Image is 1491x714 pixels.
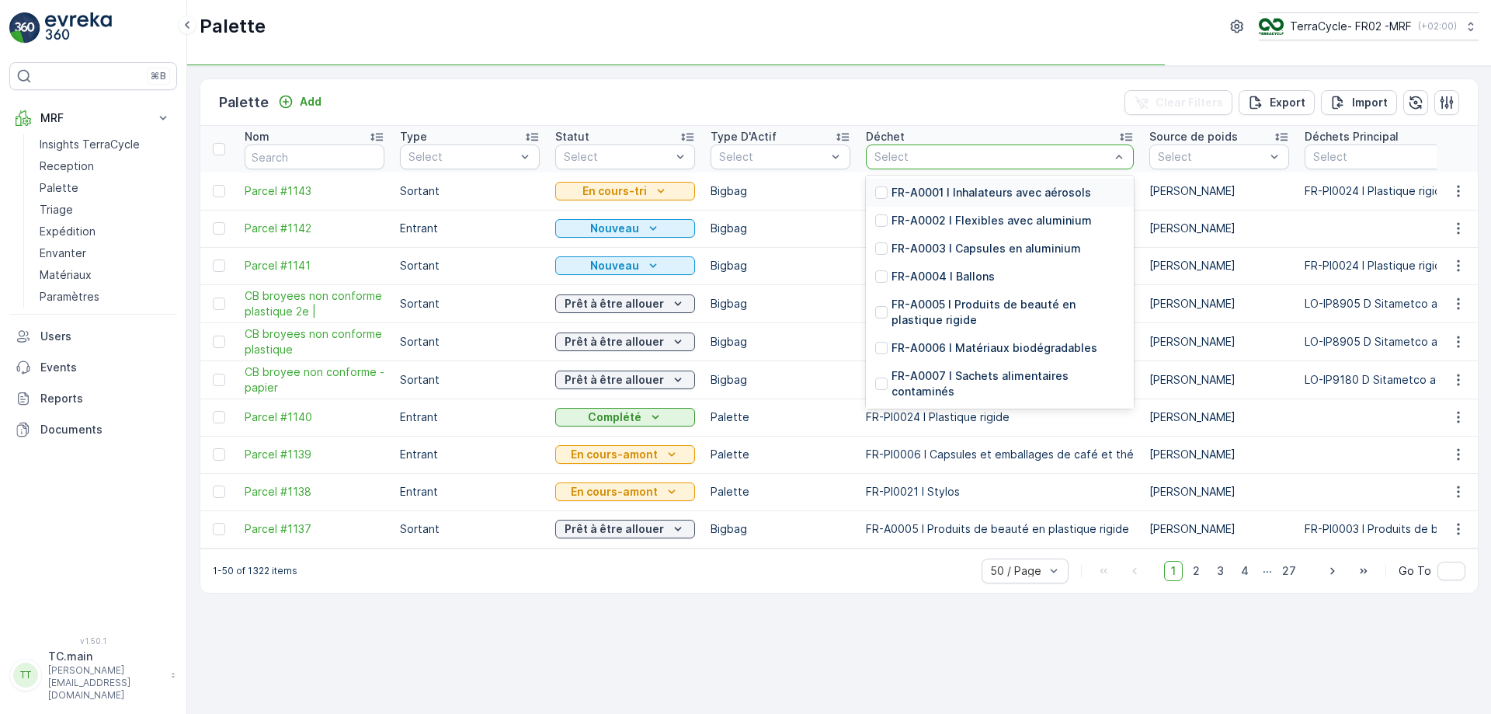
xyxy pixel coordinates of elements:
p: TC.main [48,649,163,664]
p: Clear Filters [1156,95,1223,110]
a: Parcel #1143 [245,183,384,199]
p: FR-PI0024 I Plastique rigide [866,409,1134,425]
button: TTTC.main[PERSON_NAME][EMAIL_ADDRESS][DOMAIN_NAME] [9,649,177,702]
p: FR-A0004 I Ballons [891,269,995,284]
input: Search [245,145,384,169]
div: Toggle Row Selected [213,336,225,348]
a: Users [9,321,177,352]
p: [PERSON_NAME] [1149,447,1289,462]
button: MRF [9,103,177,134]
button: En cours-amont [555,445,695,464]
p: Prêt à être allouer [565,334,664,350]
p: Entrant [400,221,540,236]
p: FR-A0007 I Sachets alimentaires contaminés [891,368,1124,399]
p: Complété [588,409,641,425]
p: [PERSON_NAME][EMAIL_ADDRESS][DOMAIN_NAME] [48,664,163,702]
p: Export [1270,95,1305,110]
p: Select [564,149,671,165]
button: Import [1321,90,1397,115]
p: Envanter [40,246,86,261]
div: Toggle Row Selected [213,486,225,498]
p: [PERSON_NAME] [1149,484,1289,500]
button: TerraCycle- FR02 -MRF(+02:00) [1259,12,1479,40]
button: Prêt à être allouer [555,520,695,538]
p: Matériaux [40,267,92,283]
a: CB broyees non conforme plastique 2e | [245,288,384,319]
p: [PERSON_NAME] [1149,334,1289,350]
p: Documents [40,422,171,437]
a: Parcel #1141 [245,258,384,273]
p: Sortant [400,334,540,350]
span: Parcel #1142 [245,221,384,236]
a: Reception [33,155,177,177]
p: FR-A0006 I Matériaux biodégradables [891,340,1097,356]
p: 1-50 of 1322 items [213,565,297,577]
p: Sortant [400,183,540,199]
p: [PERSON_NAME] [1149,372,1289,388]
button: Add [272,92,328,111]
p: Type [400,129,427,145]
p: Import [1352,95,1388,110]
button: Nouveau [555,256,695,275]
p: Reception [40,158,94,174]
a: Parcel #1138 [245,484,384,500]
button: Prêt à être allouer [555,371,695,389]
p: ( +02:00 ) [1418,20,1457,33]
p: FR-A0005 I Produits de beauté en plastique rigide [891,297,1124,328]
a: Palette [33,177,177,199]
img: terracycle.png [1259,18,1284,35]
div: Toggle Row Selected [213,374,225,386]
a: Parcel #1139 [245,447,384,462]
p: En cours-amont [571,447,658,462]
p: Entrant [400,484,540,500]
a: Expédition [33,221,177,242]
p: Entrant [400,447,540,462]
p: Palette [200,14,266,39]
div: TT [13,663,38,688]
p: Prêt à être allouer [565,296,664,312]
p: Paramètres [40,289,99,305]
p: Entrant [400,409,540,425]
span: Go To [1399,563,1431,579]
a: CB broyees non conforme plastique [245,326,384,357]
p: Sortant [400,296,540,312]
button: Clear Filters [1124,90,1232,115]
a: Envanter [33,242,177,264]
p: [PERSON_NAME] [1149,296,1289,312]
a: Insights TerraCycle [33,134,177,155]
p: Bigbag [711,334,850,350]
p: Expédition [40,224,96,239]
p: FR-PI0021 I Stylos [866,484,1134,500]
div: Toggle Row Selected [213,448,225,461]
p: Add [300,94,321,110]
a: Parcel #1140 [245,409,384,425]
p: Select [874,149,1110,165]
p: Bigbag [711,258,850,273]
p: MRF [40,110,146,126]
p: Bigbag [711,183,850,199]
div: Toggle Row Selected [213,523,225,535]
p: [PERSON_NAME] [1149,409,1289,425]
a: Parcel #1137 [245,521,384,537]
p: Nouveau [590,221,639,236]
p: Palette [711,484,850,500]
img: logo_light-DOdMpM7g.png [45,12,112,44]
a: Paramètres [33,286,177,308]
button: Nouveau [555,219,695,238]
p: Sortant [400,372,540,388]
p: [PERSON_NAME] [1149,258,1289,273]
p: Palette [711,447,850,462]
div: Toggle Row Selected [213,185,225,197]
button: Prêt à être allouer [555,333,695,351]
p: Bigbag [711,521,850,537]
span: 27 [1275,561,1303,581]
p: Déchets Principal [1305,129,1399,145]
button: Export [1239,90,1315,115]
p: Palette [711,409,850,425]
